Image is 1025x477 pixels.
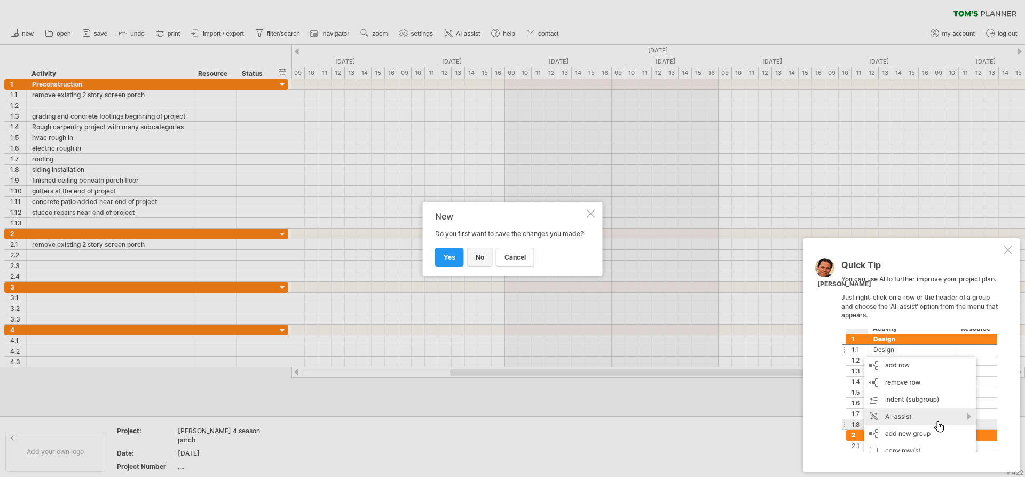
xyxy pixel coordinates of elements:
div: You can use AI to further improve your project plan. Just right-click on a row or the header of a... [841,261,1002,452]
div: [PERSON_NAME] [817,280,871,289]
a: yes [435,248,464,267]
div: New [435,212,585,221]
div: Do you first want to save the changes you made? [435,212,585,266]
span: cancel [504,253,526,261]
span: no [476,253,484,261]
a: no [467,248,493,267]
span: yes [444,253,455,261]
div: Quick Tip [841,261,1002,275]
a: cancel [496,248,534,267]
